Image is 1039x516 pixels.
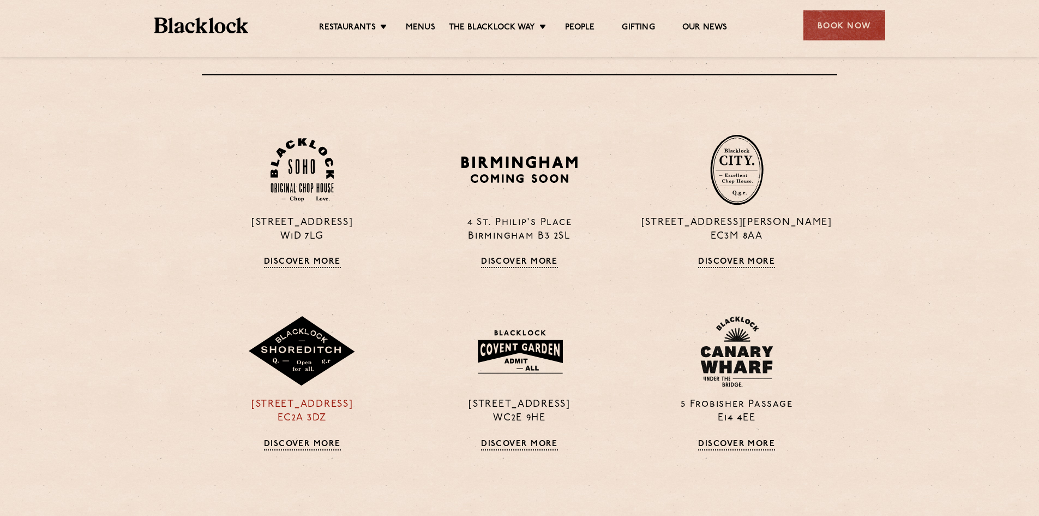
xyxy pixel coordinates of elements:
img: Soho-stamp-default.svg [271,138,334,202]
a: Restaurants [319,22,376,34]
a: The Blacklock Way [449,22,535,34]
a: Discover More [698,257,775,268]
a: Discover More [481,440,558,450]
p: [STREET_ADDRESS] WC2E 9HE [419,398,620,425]
a: Discover More [481,257,558,268]
img: BL_CW_Logo_Website.svg [700,316,773,387]
a: Menus [406,22,435,34]
a: Gifting [622,22,654,34]
p: 4 St. Philip's Place Birmingham B3 2SL [419,216,620,244]
p: [STREET_ADDRESS] EC2A 3DZ [202,398,403,425]
p: 5 Frobisher Passage E14 4EE [636,398,837,425]
p: [STREET_ADDRESS][PERSON_NAME] EC3M 8AA [636,216,837,244]
a: Discover More [264,257,341,268]
p: [STREET_ADDRESS] W1D 7LG [202,216,403,244]
img: BL_Textured_Logo-footer-cropped.svg [154,17,249,33]
a: Discover More [698,440,775,450]
img: BLA_1470_CoventGarden_Website_Solid.svg [467,323,572,380]
img: Shoreditch-stamp-v2-default.svg [248,316,357,387]
img: BIRMINGHAM-P22_-e1747915156957.png [459,152,580,187]
a: Discover More [264,440,341,450]
div: Book Now [803,10,885,40]
a: People [565,22,594,34]
a: Our News [682,22,728,34]
img: City-stamp-default.svg [710,134,764,205]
